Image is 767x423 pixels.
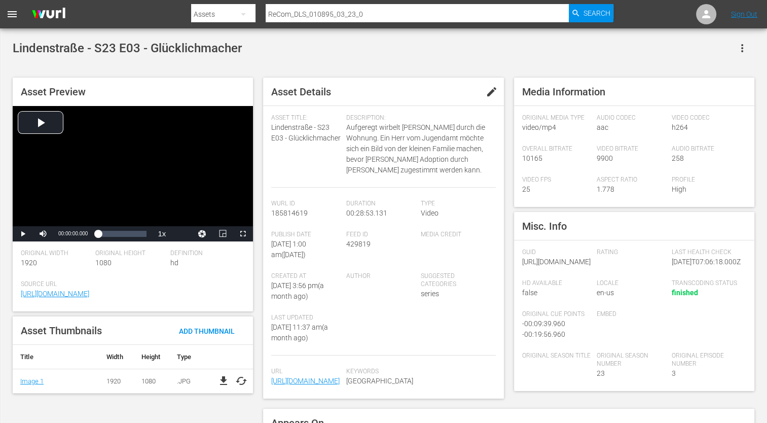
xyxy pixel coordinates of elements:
span: aac [597,123,608,131]
span: Overall Bitrate [522,145,592,153]
span: [URL][DOMAIN_NAME] [522,258,591,266]
td: 1920 [99,369,134,393]
span: Aufgeregt wirbelt [PERSON_NAME] durch die Wohnung. Ein Herr vom Jugendamt möchte sich ein Bild vo... [346,122,491,175]
span: Source Url [21,280,240,289]
span: edit [486,86,498,98]
th: Title [13,345,99,369]
th: Height [134,345,169,369]
div: - 00:09:39.960 [522,319,592,329]
span: Misc. Info [522,220,567,232]
span: Keywords [346,368,491,376]
img: ans4CAIJ8jUAAAAAAAAAAAAAAAAAAAAAAAAgQb4GAAAAAAAAAAAAAAAAAAAAAAAAJMjXAAAAAAAAAAAAAAAAAAAAAAAAgAT5G... [24,3,73,26]
span: h264 [671,123,687,131]
span: [DATE] 3:56 pm ( a month ago ) [271,281,324,300]
span: Url [271,368,341,376]
span: 25 [522,185,530,193]
span: 1080 [95,259,112,267]
span: Audio Codec [597,114,666,122]
span: Locale [597,279,666,288]
span: Original Width [21,250,90,258]
span: Media Information [522,86,605,98]
div: Progress Bar [98,231,147,237]
span: Original Episode Number [671,352,741,368]
span: Type [421,200,490,208]
span: Original Season Title [522,352,592,360]
button: Play [13,226,33,241]
span: Original Media Type [522,114,592,122]
span: menu [6,8,18,20]
span: Feed ID [346,231,416,239]
span: [DATE]T07:06:18.000Z [671,258,740,266]
span: Rating [597,249,666,257]
span: Duration [346,200,416,208]
span: Asset Details [271,86,331,98]
button: Mute [33,226,53,241]
span: Author [346,272,416,280]
span: Lindenstraße - S23 E03 - Glücklichmacher [13,41,242,55]
span: 429819 [346,240,371,248]
span: en-us [597,289,614,297]
span: Last Health Check [671,249,741,257]
div: - 00:19:56.960 [522,329,592,340]
button: cached [235,375,247,387]
span: hd [170,259,178,267]
span: Asset Title: [271,114,341,122]
div: Video Player [13,106,253,241]
span: Audio Bitrate [671,145,741,153]
span: Transcoding Status [671,279,741,288]
span: GUID [522,249,592,257]
span: [DATE] 11:37 am ( a month ago ) [271,323,328,342]
button: Picture-in-Picture [212,226,233,241]
span: 1920 [21,259,37,267]
span: Wurl Id [271,200,341,208]
a: [URL][DOMAIN_NAME] [271,377,340,385]
span: [DATE] 1:00 am ( [DATE] ) [271,240,306,259]
td: .JPG [169,369,212,393]
span: Video Codec [671,114,741,122]
button: edit [480,80,504,104]
span: Original Height [95,250,165,258]
span: 00:00:00.000 [58,231,88,236]
a: Image 1 [20,377,44,385]
span: HD Available [522,279,592,288]
span: Aspect Ratio [597,176,666,184]
button: Search [569,4,613,22]
span: Asset Preview [21,86,86,98]
a: [URL][DOMAIN_NAME] [21,290,89,298]
span: 9900 [597,154,613,162]
span: Search [583,4,610,22]
a: Sign Out [731,10,757,18]
span: 10165 [522,154,542,162]
span: 00:28:53.131 [346,209,387,217]
span: Original Season Number [597,352,666,368]
th: Width [99,345,134,369]
span: Description: [346,114,491,122]
button: Playback Rate [152,226,172,241]
span: Last Updated [271,314,341,322]
span: Suggested Categories [421,272,490,289]
span: 258 [671,154,683,162]
td: 1080 [134,369,169,393]
span: Original Cue Points [522,310,592,319]
a: file_download [217,375,230,387]
span: 3 [671,369,675,377]
th: Type [169,345,212,369]
button: Jump To Time [192,226,212,241]
span: 1.778 [597,185,614,193]
span: series [421,290,439,298]
span: Definition [170,250,240,258]
span: Media Credit [421,231,490,239]
span: High [671,185,686,193]
span: 185814619 [271,209,308,217]
span: Lindenstraße - S23 E03 - Glücklichmacher [271,123,341,142]
span: Created At [271,272,341,280]
span: Profile [671,176,741,184]
span: video/mp4 [522,123,556,131]
span: Embed [597,310,666,319]
span: [GEOGRAPHIC_DATA] [346,376,491,386]
button: Fullscreen [233,226,253,241]
span: finished [671,289,698,297]
span: Add Thumbnail [171,327,243,335]
span: Video FPS [522,176,592,184]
